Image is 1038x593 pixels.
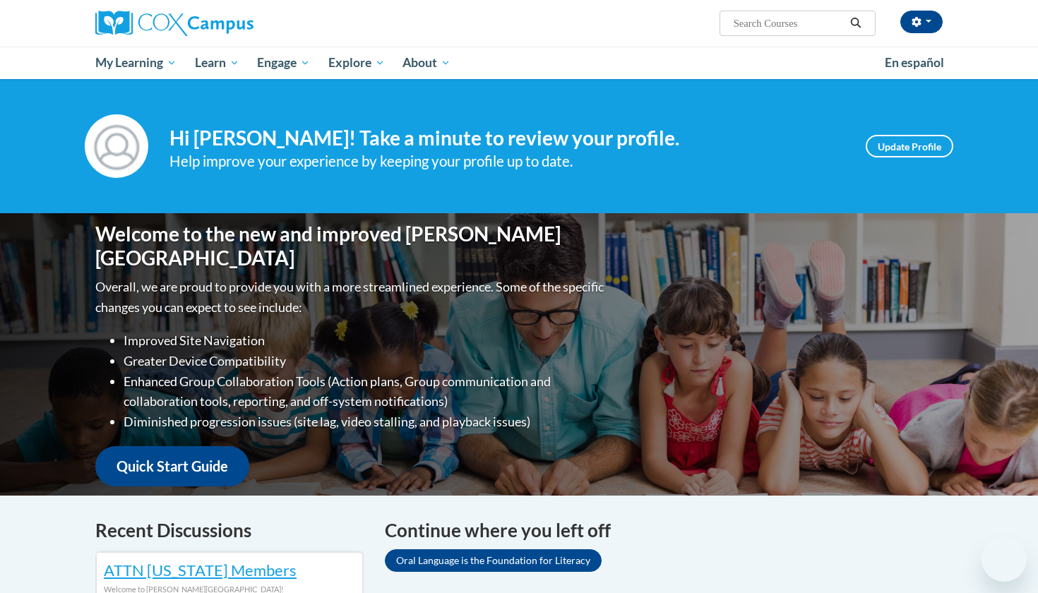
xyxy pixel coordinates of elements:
a: Learn [186,47,249,79]
span: Explore [328,54,385,71]
a: Oral Language is the Foundation for Literacy [385,549,602,572]
input: Search Courses [732,15,845,32]
a: About [394,47,460,79]
h4: Continue where you left off [385,517,943,544]
a: Engage [248,47,319,79]
a: My Learning [86,47,186,79]
p: Overall, we are proud to provide you with a more streamlined experience. Some of the specific cha... [95,277,607,318]
a: ATTN [US_STATE] Members [104,561,297,580]
span: En español [885,55,944,70]
button: Account Settings [900,11,943,33]
img: Cox Campus [95,11,253,36]
button: Search [845,15,866,32]
a: En español [876,48,953,78]
h4: Recent Discussions [95,517,364,544]
div: Main menu [74,47,964,79]
iframe: Button to launch messaging window [982,537,1027,582]
li: Enhanced Group Collaboration Tools (Action plans, Group communication and collaboration tools, re... [124,371,607,412]
span: My Learning [95,54,177,71]
span: Learn [195,54,239,71]
a: Update Profile [866,135,953,157]
img: Profile Image [85,114,148,178]
span: Engage [257,54,310,71]
a: Cox Campus [95,11,364,36]
h4: Hi [PERSON_NAME]! Take a minute to review your profile. [169,126,845,150]
li: Greater Device Compatibility [124,351,607,371]
span: About [402,54,451,71]
h1: Welcome to the new and improved [PERSON_NAME][GEOGRAPHIC_DATA] [95,222,607,270]
div: Help improve your experience by keeping your profile up to date. [169,150,845,173]
li: Improved Site Navigation [124,330,607,351]
li: Diminished progression issues (site lag, video stalling, and playback issues) [124,412,607,432]
a: Explore [319,47,394,79]
a: Quick Start Guide [95,446,249,486]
